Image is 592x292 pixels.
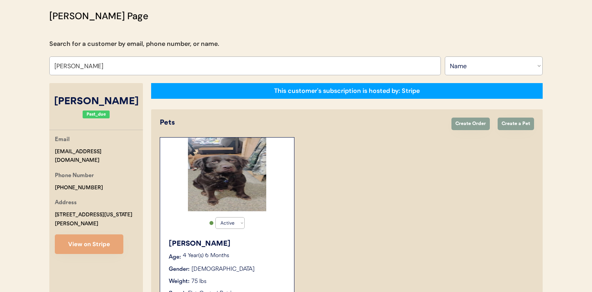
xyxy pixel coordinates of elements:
button: Create a Pet [498,118,534,130]
div: [PHONE_NUMBER] [55,183,103,192]
div: [STREET_ADDRESS][US_STATE][PERSON_NAME] [55,210,143,229]
button: Create Order [451,118,490,130]
div: [PERSON_NAME] [49,94,143,109]
div: Weight: [169,277,190,286]
div: Gender: [169,265,190,274]
div: Address [55,198,77,208]
div: Email [55,135,70,145]
div: Age: [169,253,181,261]
button: View on Stripe [55,234,123,254]
div: 75 lbs [191,277,206,286]
div: Search for a customer by email, phone number, or name. [49,39,219,49]
div: This customer's subscription is hosted by: Stripe [274,87,420,95]
div: [EMAIL_ADDRESS][DOMAIN_NAME] [55,147,143,165]
div: Phone Number [55,171,94,181]
div: [DEMOGRAPHIC_DATA] [191,265,254,274]
input: Search by name [49,56,441,75]
img: mms-MMff3731685f3f9f89fe05933ae7d58272-9b25bdde-e6b6-469a-a39f-3b7930fece1f.jpeg [188,138,266,211]
div: [PERSON_NAME] [169,239,286,249]
div: Pets [160,118,444,128]
p: 4 Year(s) 6 Months [183,253,286,259]
div: [PERSON_NAME] Page [49,9,148,23]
